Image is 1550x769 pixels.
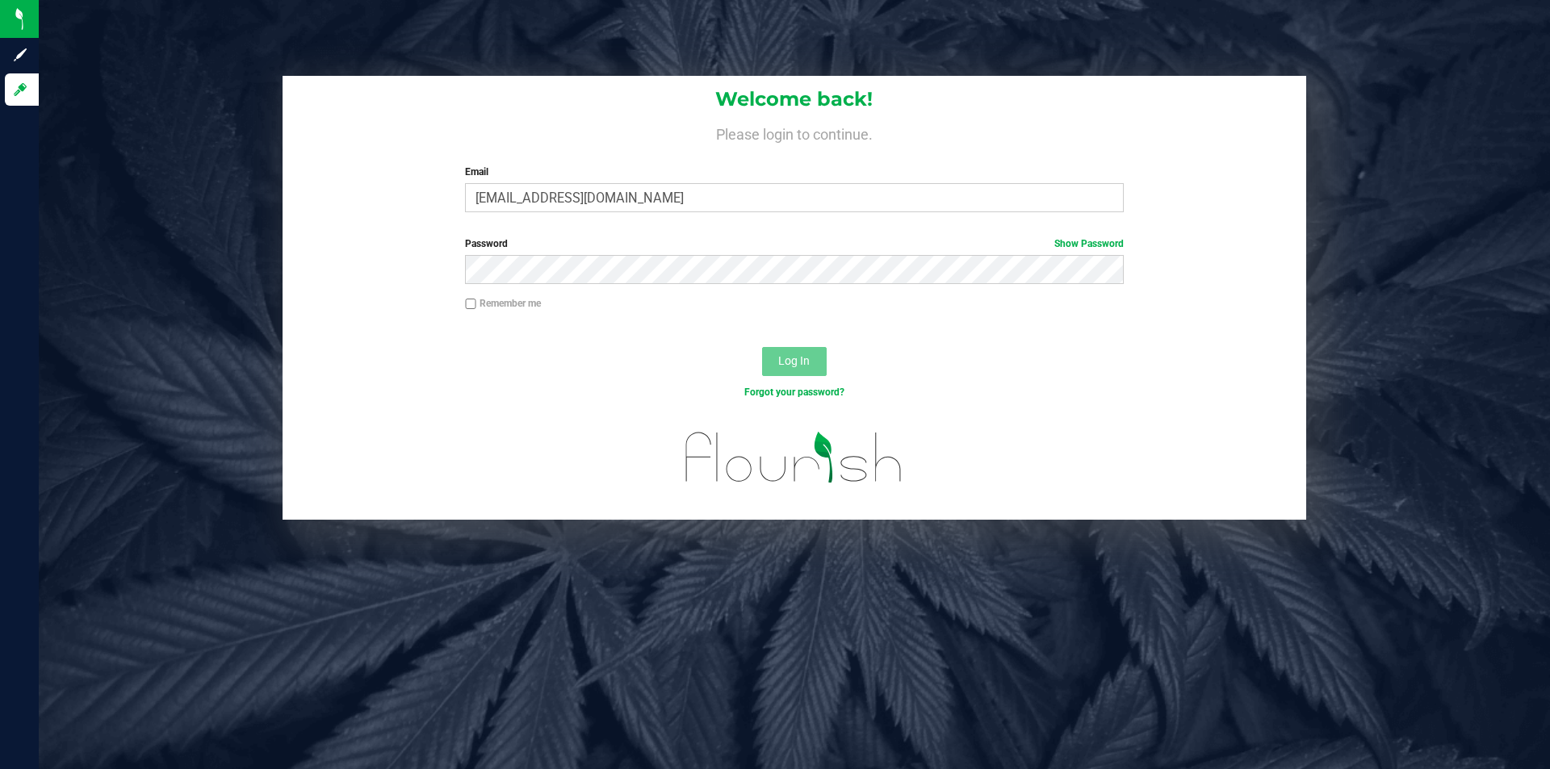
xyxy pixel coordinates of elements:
[12,81,28,98] inline-svg: Log in
[666,416,922,499] img: flourish_logo.svg
[744,387,844,398] a: Forgot your password?
[283,89,1306,110] h1: Welcome back!
[465,165,1123,179] label: Email
[1054,238,1124,249] a: Show Password
[762,347,827,376] button: Log In
[12,47,28,63] inline-svg: Sign up
[778,354,810,367] span: Log In
[465,296,541,311] label: Remember me
[283,123,1306,142] h4: Please login to continue.
[465,238,508,249] span: Password
[465,299,476,310] input: Remember me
